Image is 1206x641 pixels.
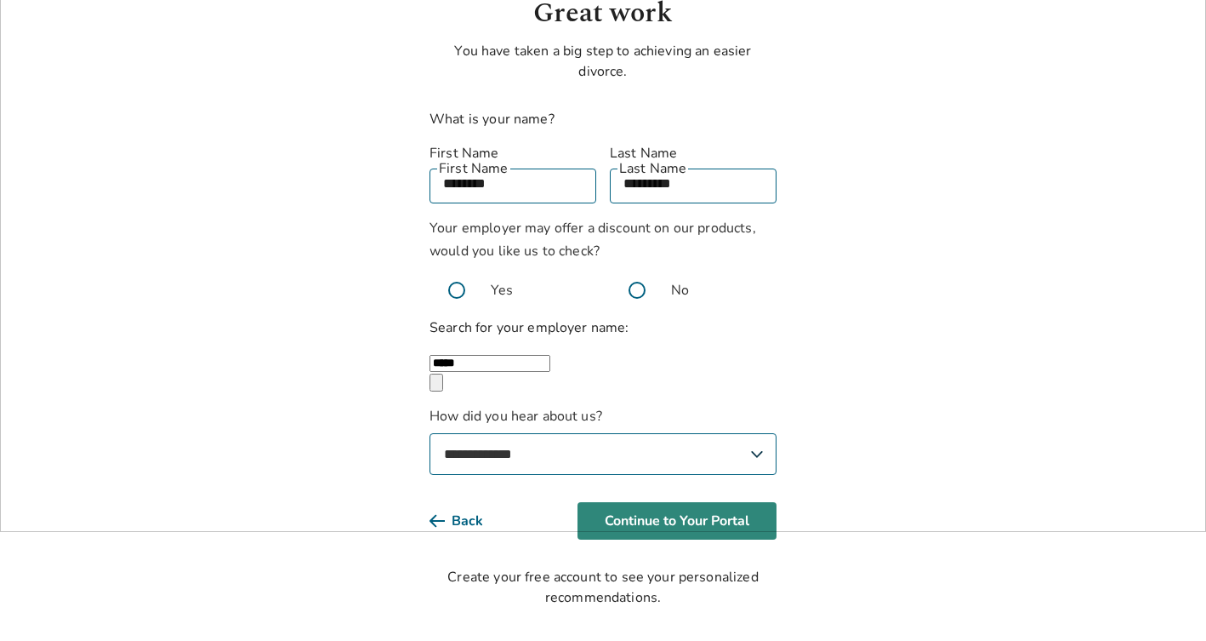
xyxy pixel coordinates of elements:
[429,41,777,82] p: You have taken a big step to achieving an easier divorce.
[491,280,513,300] span: Yes
[429,318,629,337] label: Search for your employer name:
[1121,559,1206,641] iframe: Chat Widget
[671,280,689,300] span: No
[429,219,756,260] span: Your employer may offer a discount on our products, would you like us to check?
[429,406,777,475] label: How did you hear about us?
[610,143,777,163] label: Last Name
[429,433,777,475] select: How did you hear about us?
[429,567,777,608] div: Create your free account to see your personalized recommendations.
[429,502,510,540] button: Back
[429,374,443,392] button: Clear
[429,110,555,129] label: What is your name?
[577,502,777,540] button: Continue to Your Portal
[429,143,596,163] label: First Name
